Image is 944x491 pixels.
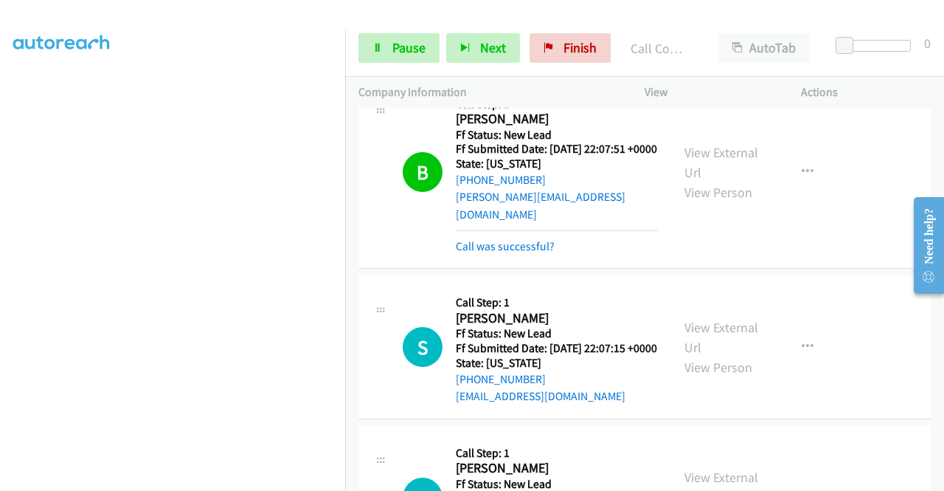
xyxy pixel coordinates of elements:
[684,359,752,376] a: View Person
[456,326,657,341] h5: Ff Status: New Lead
[403,327,442,367] div: The call is yet to be attempted
[456,446,657,461] h5: Call Step: 1
[843,40,911,52] div: Delay between calls (in seconds)
[456,190,625,222] a: [PERSON_NAME][EMAIL_ADDRESS][DOMAIN_NAME]
[456,372,546,386] a: [PHONE_NUMBER]
[631,38,692,58] p: Call Completed
[403,327,442,367] h1: S
[456,356,657,371] h5: State: [US_STATE]
[530,33,611,63] a: Finish
[924,33,931,53] div: 0
[684,184,752,201] a: View Person
[456,128,658,143] h5: Ff Status: New Lead
[358,33,440,63] a: Pause
[684,144,758,181] a: View External Url
[456,295,657,310] h5: Call Step: 1
[403,152,442,192] h1: B
[392,39,426,56] span: Pause
[456,310,657,327] h2: [PERSON_NAME]
[684,319,758,356] a: View External Url
[563,39,597,56] span: Finish
[446,33,520,63] button: Next
[801,83,931,101] p: Actions
[456,389,625,403] a: [EMAIL_ADDRESS][DOMAIN_NAME]
[456,142,658,157] h5: Ff Submitted Date: [DATE] 22:07:51 +0000
[902,187,944,304] iframe: Resource Center
[456,239,555,253] a: Call was successful?
[456,460,657,477] h2: [PERSON_NAME]
[456,341,657,356] h5: Ff Submitted Date: [DATE] 22:07:15 +0000
[456,173,546,187] a: [PHONE_NUMBER]
[480,39,506,56] span: Next
[718,33,810,63] button: AutoTab
[456,157,658,171] h5: State: [US_STATE]
[645,83,774,101] p: View
[456,111,658,128] h2: [PERSON_NAME]
[358,83,618,101] p: Company Information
